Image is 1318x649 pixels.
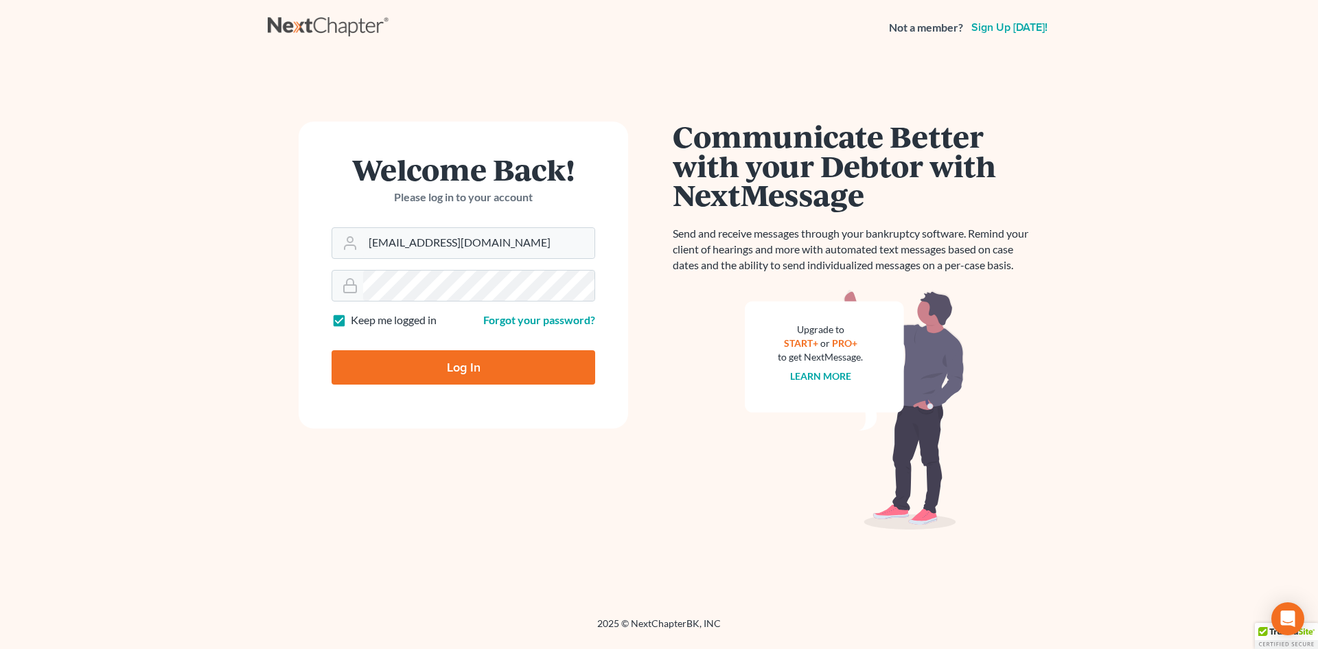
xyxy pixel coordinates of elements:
[673,122,1037,209] h1: Communicate Better with your Debtor with NextMessage
[1255,623,1318,649] div: TrustedSite Certified
[820,337,830,349] span: or
[332,155,595,184] h1: Welcome Back!
[745,290,964,530] img: nextmessage_bg-59042aed3d76b12b5cd301f8e5b87938c9018125f34e5fa2b7a6b67550977c72.svg
[778,323,863,337] div: Upgrade to
[363,228,594,258] input: Email Address
[832,337,857,349] a: PRO+
[332,190,595,205] p: Please log in to your account
[790,370,851,382] a: Learn more
[351,312,437,328] label: Keep me logged in
[784,337,818,349] a: START+
[673,226,1037,273] p: Send and receive messages through your bankruptcy software. Remind your client of hearings and mo...
[332,350,595,385] input: Log In
[969,22,1050,33] a: Sign up [DATE]!
[483,313,595,326] a: Forgot your password?
[268,617,1050,641] div: 2025 © NextChapterBK, INC
[778,350,863,364] div: to get NextMessage.
[1271,602,1304,635] div: Open Intercom Messenger
[889,20,963,36] strong: Not a member?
